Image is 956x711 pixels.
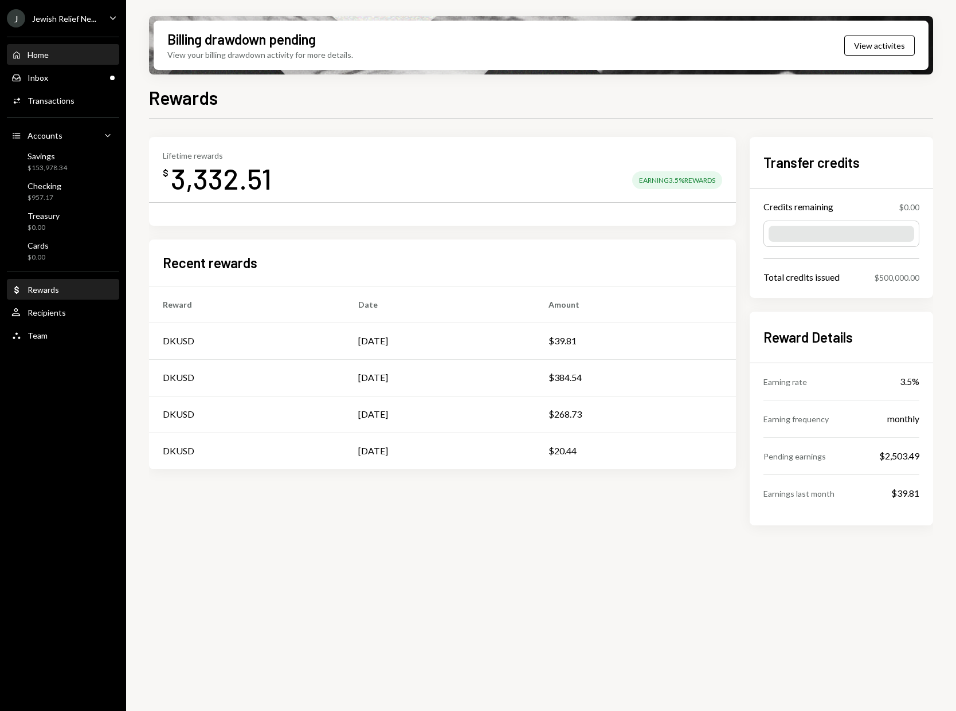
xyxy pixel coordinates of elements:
a: Rewards [7,279,119,300]
div: $39.81 [891,486,919,500]
div: $0.00 [28,253,49,262]
div: $2,503.49 [879,449,919,463]
h2: Transfer credits [763,153,919,172]
td: DKUSD [149,323,344,359]
div: Total credits issued [763,270,840,284]
div: $500,000.00 [875,272,919,284]
div: [DATE] [358,407,388,421]
button: View activites [844,36,915,56]
div: Home [28,50,49,60]
td: $39.81 [535,323,736,359]
div: $153,978.34 [28,163,67,173]
div: monthly [887,412,919,426]
h1: Rewards [149,86,218,109]
div: Credits remaining [763,200,833,214]
div: Billing drawdown pending [167,30,316,49]
div: View your billing drawdown activity for more details. [167,49,353,61]
a: Cards$0.00 [7,237,119,265]
div: Transactions [28,96,75,105]
div: Pending earnings [763,450,826,462]
td: DKUSD [149,433,344,469]
div: Rewards [28,285,59,294]
div: Accounts [28,131,62,140]
div: Team [28,331,48,340]
th: Amount [535,286,736,323]
div: Inbox [28,73,48,83]
a: Home [7,44,119,65]
a: Checking$957.17 [7,178,119,205]
div: Lifetime rewards [163,151,272,160]
div: 3,332.51 [171,160,272,197]
div: Earning rate [763,376,807,388]
td: $384.54 [535,359,736,396]
h2: Reward Details [763,328,919,347]
div: Jewish Relief Ne... [32,14,96,23]
div: Checking [28,181,61,191]
div: Recipients [28,308,66,317]
div: [DATE] [358,334,388,348]
div: $ [163,167,169,179]
div: Earning frequency [763,413,829,425]
div: Earning 3.5% Rewards [632,171,722,189]
td: $268.73 [535,396,736,433]
a: Accounts [7,125,119,146]
div: [DATE] [358,444,388,458]
td: $20.44 [535,433,736,469]
td: DKUSD [149,396,344,433]
td: DKUSD [149,359,344,396]
a: Transactions [7,90,119,111]
div: J [7,9,25,28]
div: $957.17 [28,193,61,203]
a: Inbox [7,67,119,88]
div: $0.00 [899,201,919,213]
div: $0.00 [28,223,60,233]
div: Savings [28,151,67,161]
div: Earnings last month [763,488,834,500]
h2: Recent rewards [163,253,257,272]
div: 3.5% [900,375,919,388]
div: Treasury [28,211,60,221]
div: [DATE] [358,371,388,384]
th: Reward [149,286,344,323]
a: Team [7,325,119,345]
div: Cards [28,241,49,250]
a: Treasury$0.00 [7,207,119,235]
a: Savings$153,978.34 [7,148,119,175]
th: Date [344,286,534,323]
a: Recipients [7,302,119,323]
